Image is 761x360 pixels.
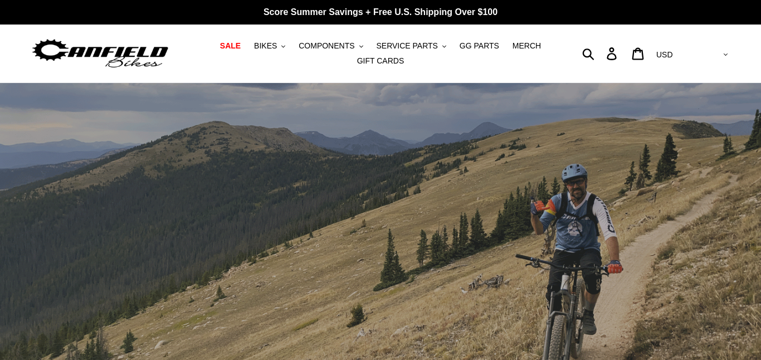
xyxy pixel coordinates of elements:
button: COMPONENTS [293,38,368,53]
a: GG PARTS [454,38,505,53]
a: GIFT CARDS [352,53,410,69]
span: SALE [220,41,241,51]
span: COMPONENTS [299,41,354,51]
a: SALE [214,38,246,53]
span: SERVICE PARTS [376,41,437,51]
span: MERCH [513,41,541,51]
img: Canfield Bikes [31,36,170,71]
span: GG PARTS [460,41,499,51]
span: BIKES [254,41,277,51]
button: BIKES [248,38,291,53]
button: SERVICE PARTS [370,38,451,53]
a: MERCH [507,38,547,53]
span: GIFT CARDS [357,56,404,66]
